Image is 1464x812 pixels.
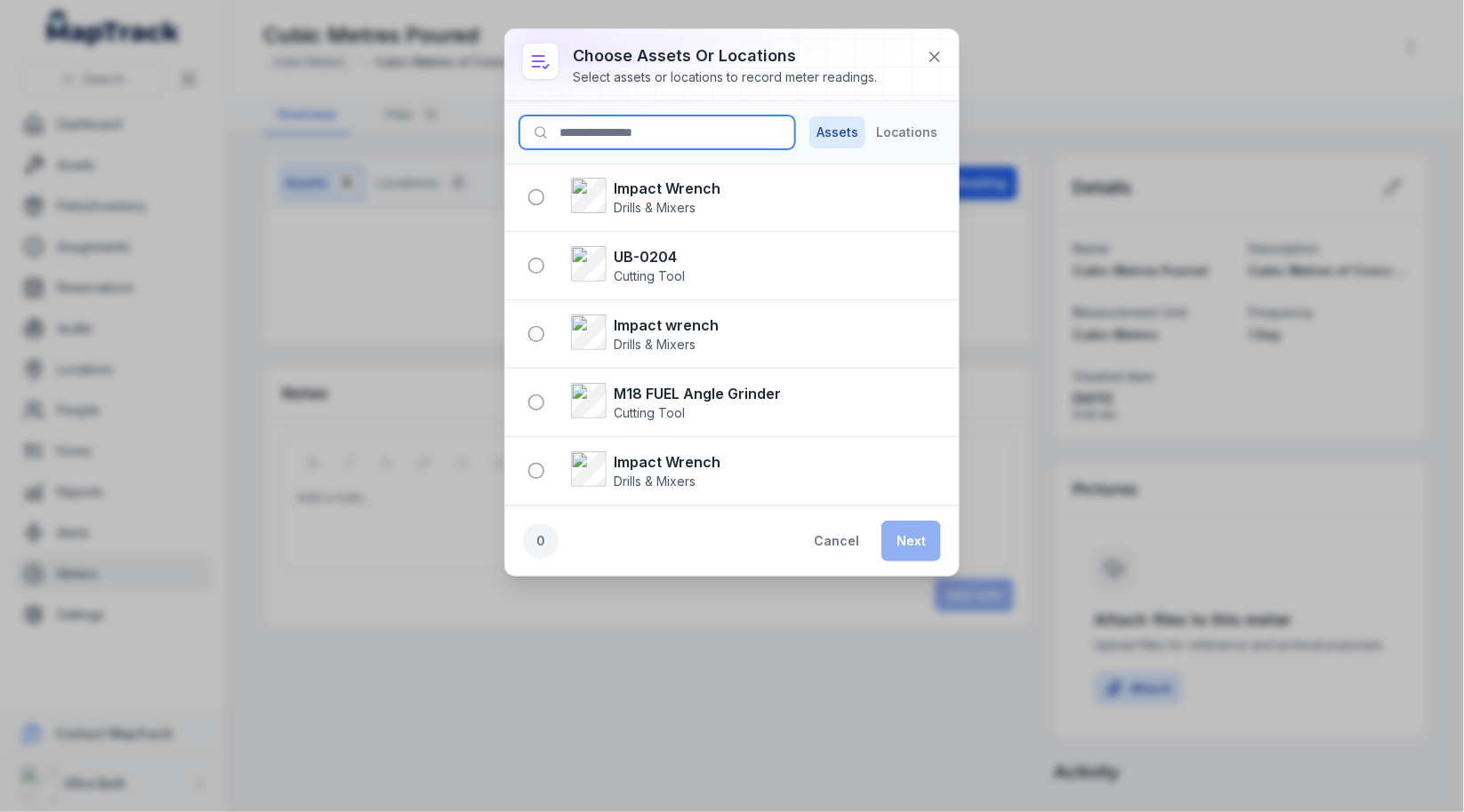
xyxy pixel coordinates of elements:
[523,523,559,559] div: 0
[614,383,781,404] strong: M18 FUEL Angle Grinder
[573,44,877,68] h3: Choose assets or locations
[614,451,720,473] strong: Impact Wrench
[614,337,696,352] span: Drills & Mixers
[799,521,874,561] button: Cancel
[573,68,877,86] div: Select assets or locations to record meter readings.
[869,116,945,148] button: Locations
[614,200,696,215] span: Drills & Mixers
[614,474,696,489] span: Drills & Mixers
[614,405,685,420] span: Cutting Tool
[809,116,865,148] button: Assets
[614,246,685,267] strong: UB-0204
[614,314,719,336] strong: Impact wrench
[614,178,720,199] strong: Impact Wrench
[614,268,685,283] span: Cutting Tool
